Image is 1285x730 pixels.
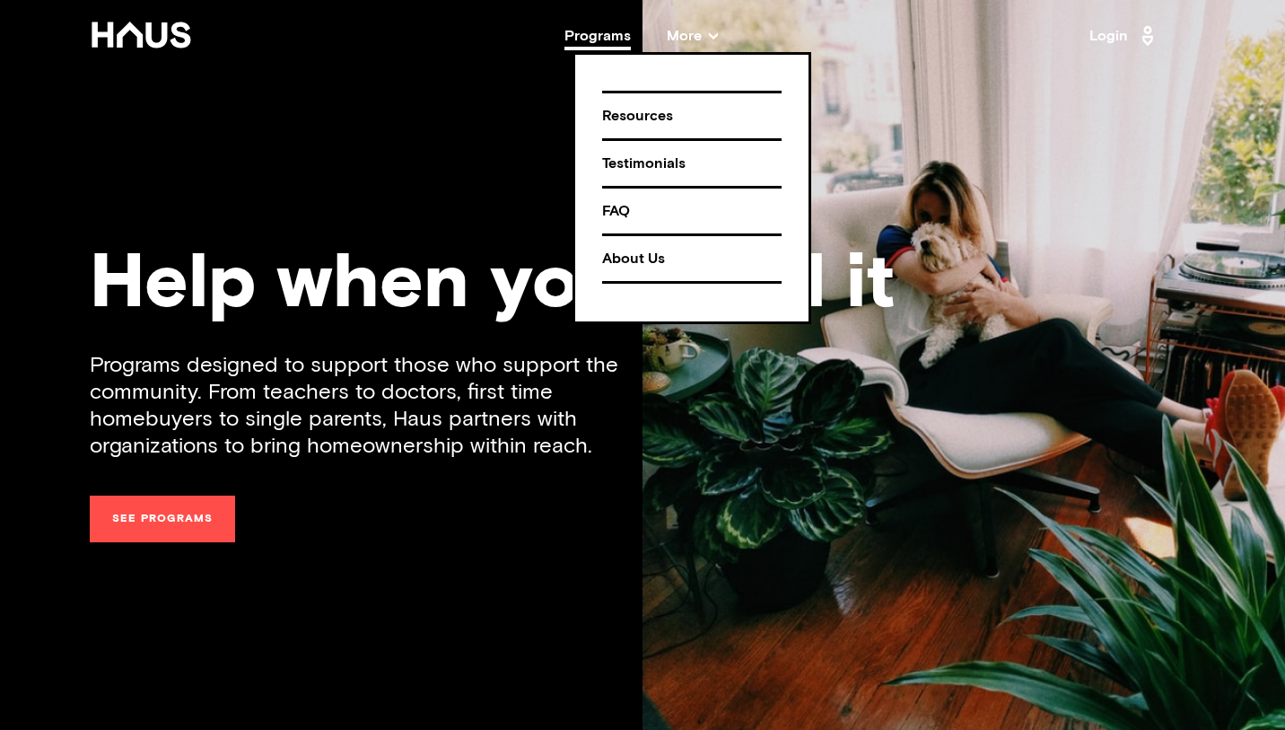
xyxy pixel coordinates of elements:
a: Testimonials [602,138,782,186]
a: Login [1089,22,1159,50]
a: About Us [602,233,782,284]
div: Resources [602,101,782,132]
a: Resources [602,91,782,138]
a: FAQ [602,186,782,233]
div: FAQ [602,196,782,227]
div: Programs designed to support those who support the community. From teachers to doctors, first tim... [90,352,642,460]
div: Help when you need it [90,247,1195,323]
span: More [667,29,718,43]
div: Testimonials [602,148,782,180]
div: About Us [602,243,782,275]
a: Programs [564,29,631,43]
a: See programs [90,496,235,542]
